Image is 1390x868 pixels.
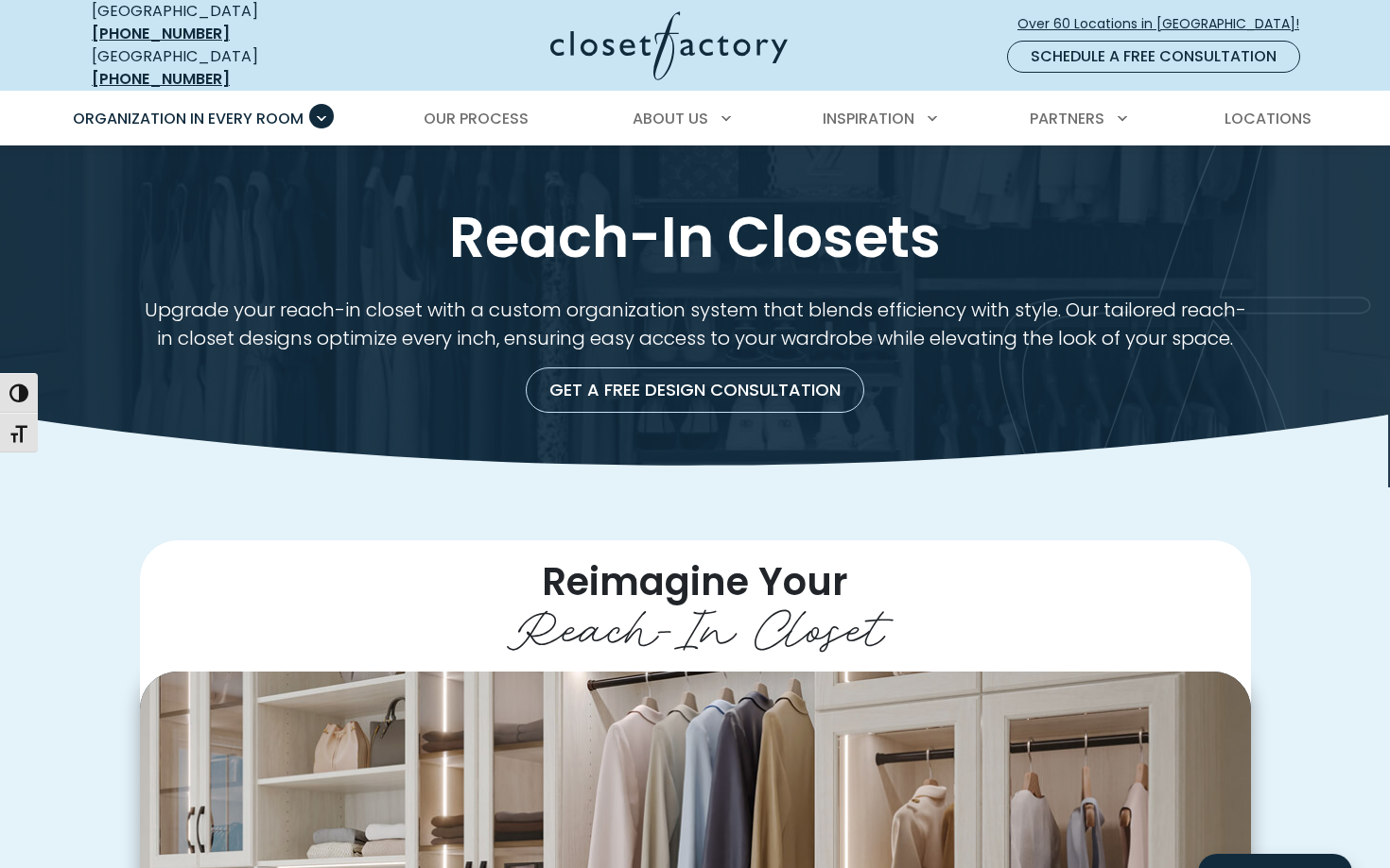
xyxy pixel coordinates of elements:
[823,108,914,129] span: Inspiration
[1225,108,1312,129] span: Locations
[424,108,529,129] span: Our Process
[550,11,788,80] img: Closet Factory Logo
[1016,8,1315,41] a: Over 60 Locations in [GEOGRAPHIC_DATA]!
[88,201,1302,273] h1: Reach-In Closets
[507,586,884,661] span: Reach-In Closet
[140,296,1251,352] p: Upgrade your reach-in closet with a custom organization system that blends efficiency with style....
[1017,14,1314,34] span: Over 60 Locations in [GEOGRAPHIC_DATA]!
[92,23,230,44] a: [PHONE_NUMBER]
[542,555,848,608] span: Reimagine Your
[60,93,1330,145] nav: Primary Menu
[1030,108,1104,129] span: Partners
[633,108,708,129] span: About Us
[92,68,230,90] a: [PHONE_NUMBER]
[526,367,864,413] a: Get a Free Design Consultation
[73,108,304,129] span: Organization in Every Room
[1007,41,1300,73] a: Schedule a Free Consultation
[92,45,366,91] div: [GEOGRAPHIC_DATA]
